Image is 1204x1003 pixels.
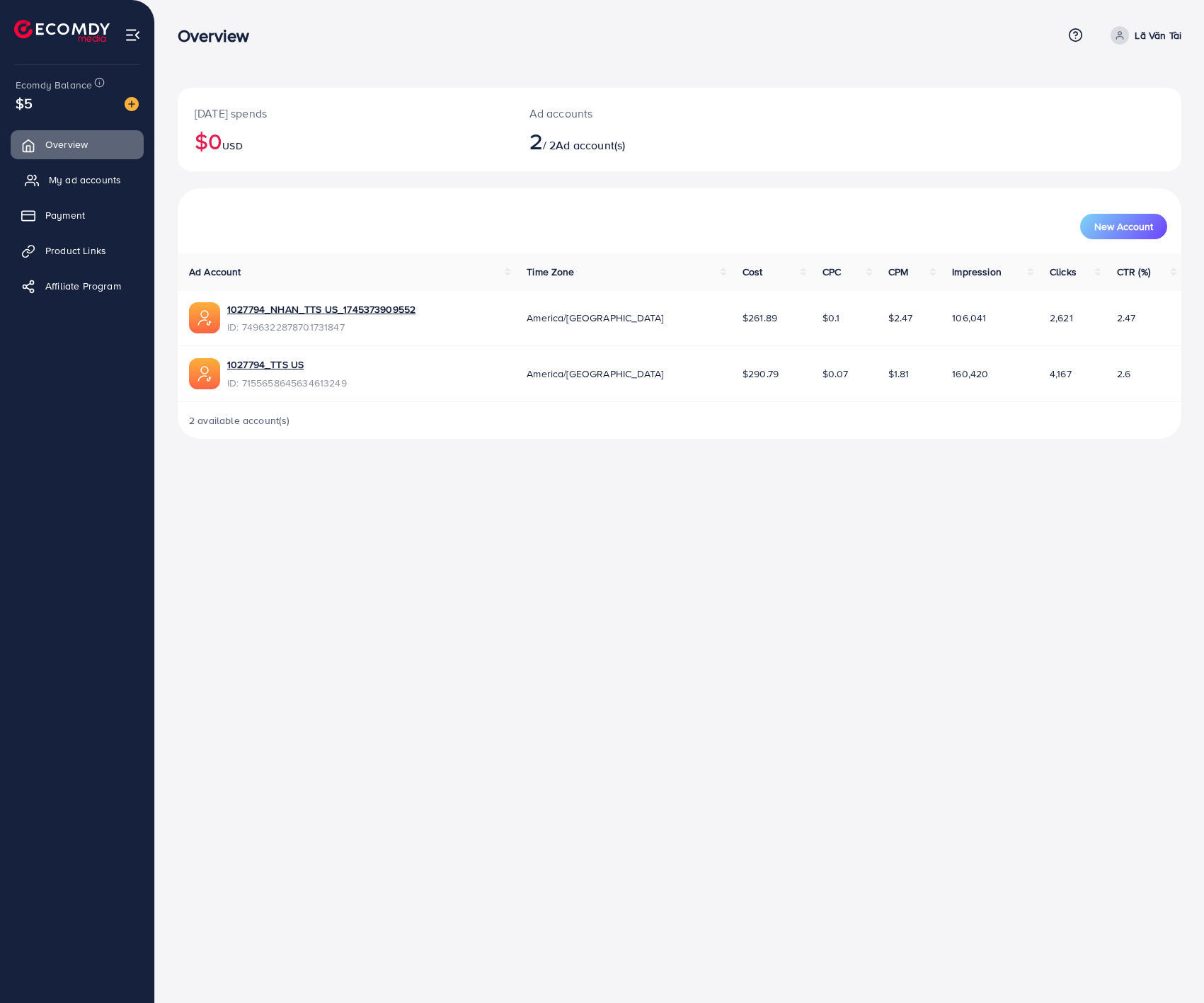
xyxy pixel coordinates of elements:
iframe: Chat [1144,939,1193,992]
span: USD [222,139,242,153]
span: CPC [822,265,841,279]
span: Payment [45,208,85,222]
span: 2,621 [1050,311,1073,325]
button: New Account [1080,214,1167,239]
a: Affiliate Program [11,272,144,300]
span: 2.47 [1117,311,1136,325]
img: image [125,97,139,111]
a: My ad accounts [11,166,144,194]
span: Impression [952,265,1002,279]
span: Clicks [1050,265,1077,279]
span: $0.1 [822,311,840,325]
span: America/[GEOGRAPHIC_DATA] [527,311,663,325]
span: $261.89 [743,311,777,325]
span: $290.79 [743,367,779,381]
span: $5 [16,93,33,113]
a: Payment [11,201,144,229]
p: Ad accounts [529,105,747,122]
p: [DATE] spends [195,105,495,122]
span: $0.07 [822,367,849,381]
span: Product Links [45,243,106,258]
span: 106,041 [952,311,986,325]
span: 2 [529,125,543,157]
span: $2.47 [888,311,913,325]
span: America/[GEOGRAPHIC_DATA] [527,367,663,381]
span: New Account [1094,222,1153,231]
span: Ad Account [189,265,241,279]
a: Lã Văn Tài [1105,26,1181,45]
span: 160,420 [952,367,988,381]
img: ic-ads-acc.e4c84228.svg [189,302,220,333]
span: Overview [45,137,88,151]
p: Lã Văn Tài [1135,27,1181,44]
span: Time Zone [527,265,574,279]
span: $1.81 [888,367,910,381]
h2: / 2 [529,127,747,154]
span: Ecomdy Balance [16,78,92,92]
span: My ad accounts [49,173,121,187]
span: 2 available account(s) [189,413,290,428]
span: ID: 7155658645634613249 [227,376,347,390]
span: Affiliate Program [45,279,121,293]
span: 4,167 [1050,367,1072,381]
span: CPM [888,265,908,279]
img: menu [125,27,141,43]
h2: $0 [195,127,495,154]
span: ID: 7496322878701731847 [227,320,415,334]
a: 1027794_NHAN_TTS US_1745373909552 [227,302,415,316]
span: Ad account(s) [556,137,625,153]
span: CTR (%) [1117,265,1150,279]
span: 2.6 [1117,367,1130,381]
a: Overview [11,130,144,159]
span: Cost [743,265,763,279]
a: Product Links [11,236,144,265]
img: ic-ads-acc.e4c84228.svg [189,358,220,389]
img: logo [14,20,110,42]
a: 1027794_TTS US [227,357,304,372]
h3: Overview [178,25,260,46]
